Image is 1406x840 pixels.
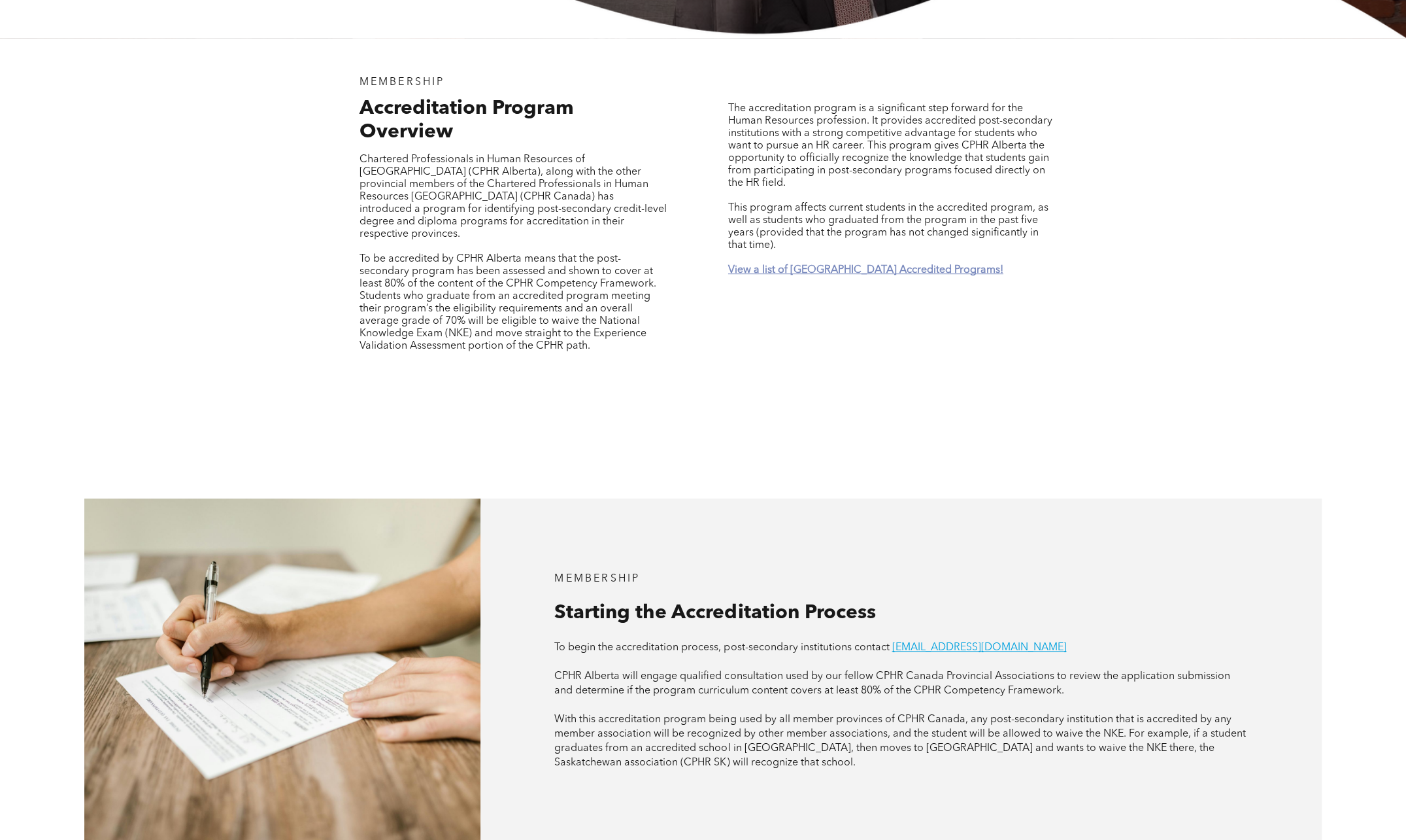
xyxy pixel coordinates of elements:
span: This program affects current students in the accredited program, as well as students who graduate... [728,203,1048,251]
span: Chartered Professionals in Human Resources of [GEOGRAPHIC_DATA] (CPHR Alberta), along with the ot... [360,154,667,239]
span: MEMBERSHIP [554,574,640,584]
span: To begin the accreditation process, post-secondary institutions contact [554,642,889,653]
span: Accreditation Program Overview [360,99,574,142]
span: To be accredited by CPHR Alberta means that the post-secondary program has been assessed and show... [360,254,656,351]
a: View a list of [GEOGRAPHIC_DATA] Accredited Programs! [728,265,1003,275]
span: MEMBERSHIP [360,77,445,88]
span: The accreditation program is a significant step forward for the Human Resources profession. It pr... [728,103,1052,188]
span: With this accreditation program being used by all member provinces of CPHR Canada, any post-secon... [554,714,1245,768]
span: CPHR Alberta will engage qualified consultation used by our fellow CPHR Canada Provincial Associa... [554,671,1230,696]
span: Starting the Accreditation Process [554,603,875,623]
a: [EMAIL_ADDRESS][DOMAIN_NAME] [892,642,1066,653]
